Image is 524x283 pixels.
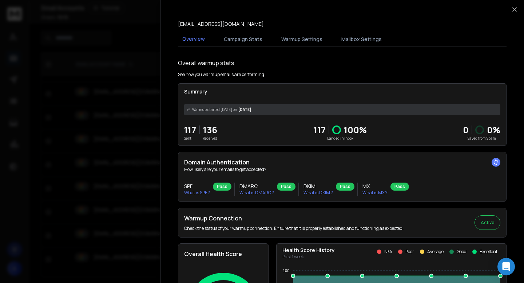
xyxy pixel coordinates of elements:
p: Past 1 week [282,254,335,260]
p: Average [427,249,444,255]
p: 136 [203,124,217,136]
p: Received [203,136,217,141]
p: What is DKIM ? [303,190,333,196]
h3: SPF [184,183,210,190]
p: Check the status of your warmup connection. Ensure that it is properly established and functionin... [184,226,404,231]
p: [EMAIL_ADDRESS][DOMAIN_NAME] [178,20,264,28]
div: Pass [390,183,409,191]
button: Overview [178,31,209,48]
h2: Overall Health Score [184,250,263,258]
h3: MX [362,183,388,190]
p: Summary [184,88,500,95]
tspan: 100 [283,268,289,273]
p: Good [457,249,467,255]
button: Campaign Stats [219,31,267,47]
p: What is SPF ? [184,190,210,196]
div: [DATE] [184,104,500,115]
h3: DMARC [239,183,274,190]
p: What is MX ? [362,190,388,196]
div: Pass [336,183,354,191]
h2: Warmup Connection [184,214,404,223]
div: Open Intercom Messenger [497,258,515,275]
button: Active [475,215,500,230]
p: See how you warmup emails are performing [178,72,264,77]
p: Excellent [480,249,497,255]
span: Warmup started [DATE] on [192,107,237,112]
p: 117 [184,124,196,136]
p: Sent [184,136,196,141]
button: Warmup Settings [277,31,327,47]
button: Mailbox Settings [337,31,386,47]
p: N/A [384,249,392,255]
strong: 0 [463,124,469,136]
p: 0 % [487,124,500,136]
p: 100 % [344,124,367,136]
p: Poor [405,249,414,255]
p: What is DMARC ? [239,190,274,196]
p: Health Score History [282,247,335,254]
div: Pass [213,183,231,191]
div: Pass [277,183,295,191]
h1: Overall warmup stats [178,59,234,67]
p: How likely are your emails to get accepted? [184,167,500,172]
p: Landed in Inbox [314,136,367,141]
p: Saved from Spam [463,136,500,141]
h3: DKIM [303,183,333,190]
p: 117 [314,124,326,136]
h2: Domain Authentication [184,158,500,167]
